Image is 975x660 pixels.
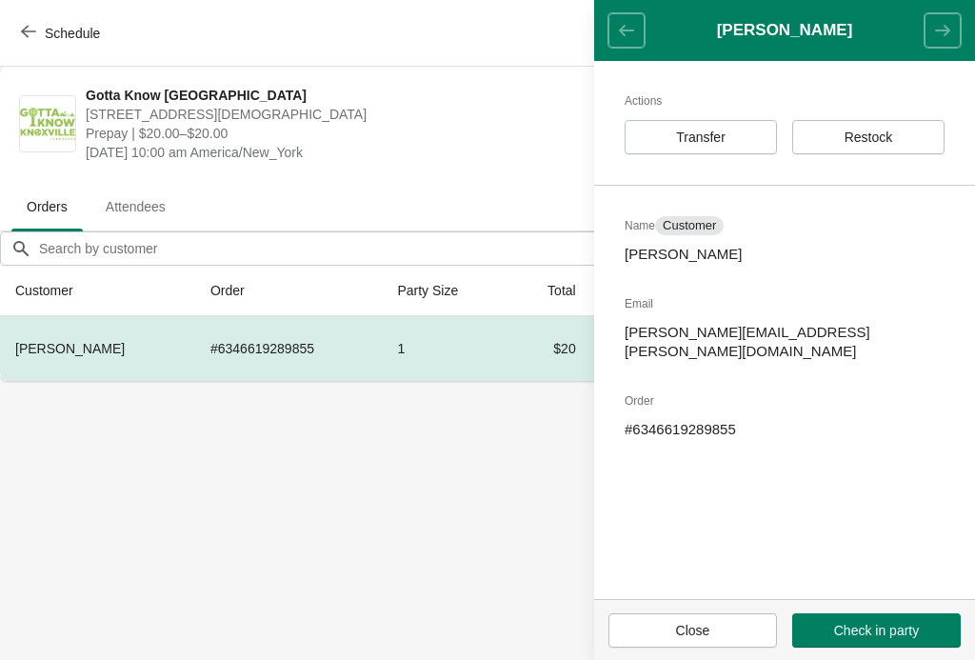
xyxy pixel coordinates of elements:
span: [DATE] 10:00 am America/New_York [86,143,608,162]
td: 1 [382,316,508,381]
span: Close [676,623,710,638]
img: Gotta Know Knoxville [20,108,75,139]
td: # 6346619289855 [195,316,382,381]
button: Schedule [10,16,115,50]
h1: [PERSON_NAME] [645,21,925,40]
button: Restock [792,120,945,154]
span: Prepay | $20.00–$20.00 [86,124,608,143]
th: Status [591,266,703,316]
h2: Name [625,216,945,235]
span: Restock [845,130,893,145]
h2: Order [625,391,945,410]
td: $20 [509,316,591,381]
th: Party Size [382,266,508,316]
span: Gotta Know [GEOGRAPHIC_DATA] [86,86,608,105]
span: Customer [663,218,716,233]
button: Close [608,613,777,648]
span: Check in party [834,623,919,638]
span: [PERSON_NAME] [15,341,125,356]
p: [PERSON_NAME] [625,245,945,264]
input: Search by customer [38,231,975,266]
p: # 6346619289855 [625,420,945,439]
th: Total [509,266,591,316]
button: Transfer [625,120,777,154]
span: [STREET_ADDRESS][DEMOGRAPHIC_DATA] [86,105,608,124]
h2: Email [625,294,945,313]
p: [PERSON_NAME][EMAIL_ADDRESS][PERSON_NAME][DOMAIN_NAME] [625,323,945,361]
button: Check in party [792,613,961,648]
span: Orders [11,190,83,224]
th: Order [195,266,382,316]
span: Transfer [676,130,726,145]
span: Attendees [90,190,181,224]
h2: Actions [625,91,945,110]
span: Schedule [45,26,100,41]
